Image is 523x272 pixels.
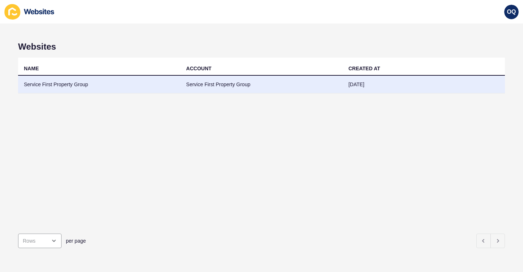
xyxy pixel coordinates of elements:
div: CREATED AT [349,65,380,72]
td: Service First Property Group [180,76,342,93]
h1: Websites [18,42,505,52]
td: [DATE] [343,76,505,93]
div: NAME [24,65,39,72]
td: Service First Property Group [18,76,180,93]
span: per page [66,237,86,244]
div: ACCOUNT [186,65,211,72]
span: OQ [507,8,516,16]
div: open menu [18,234,62,248]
